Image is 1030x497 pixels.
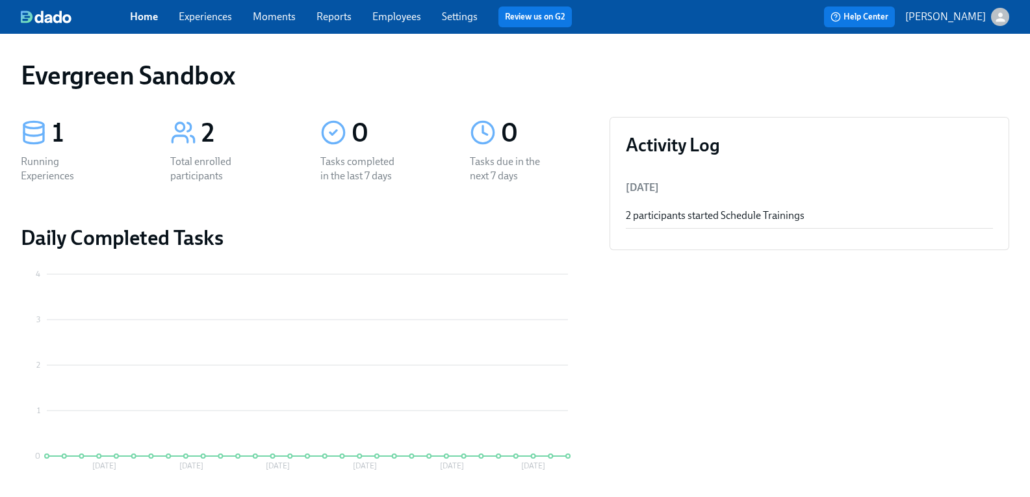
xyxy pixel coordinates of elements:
[626,133,993,157] h3: Activity Log
[37,406,40,415] tspan: 1
[253,10,296,23] a: Moments
[92,461,116,470] tspan: [DATE]
[372,10,421,23] a: Employees
[266,461,290,470] tspan: [DATE]
[320,155,404,183] div: Tasks completed in the last 7 days
[521,461,545,470] tspan: [DATE]
[905,10,986,24] p: [PERSON_NAME]
[21,60,235,91] h1: Evergreen Sandbox
[501,117,588,149] div: 0
[905,8,1009,26] button: [PERSON_NAME]
[316,10,352,23] a: Reports
[442,10,478,23] a: Settings
[36,315,40,324] tspan: 3
[179,461,203,470] tspan: [DATE]
[130,10,158,23] a: Home
[353,461,377,470] tspan: [DATE]
[626,172,993,203] li: [DATE]
[21,155,104,183] div: Running Experiences
[440,461,464,470] tspan: [DATE]
[824,6,895,27] button: Help Center
[505,10,565,23] a: Review us on G2
[21,10,130,23] a: dado
[201,117,289,149] div: 2
[21,225,589,251] h2: Daily Completed Tasks
[170,155,253,183] div: Total enrolled participants
[626,209,993,223] div: 2 participants started Schedule Trainings
[179,10,232,23] a: Experiences
[352,117,439,149] div: 0
[36,270,40,279] tspan: 4
[830,10,888,23] span: Help Center
[36,361,40,370] tspan: 2
[35,452,40,461] tspan: 0
[21,10,71,23] img: dado
[470,155,553,183] div: Tasks due in the next 7 days
[498,6,572,27] button: Review us on G2
[52,117,139,149] div: 1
